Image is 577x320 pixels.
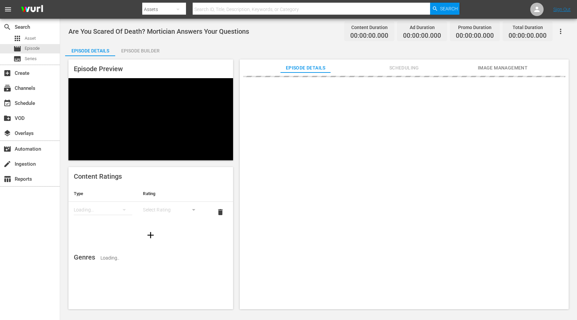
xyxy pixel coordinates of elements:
[25,35,36,42] span: Asset
[477,64,528,72] span: Image Management
[379,64,429,72] span: Scheduling
[74,172,122,180] span: Content Ratings
[65,43,115,56] button: Episode Details
[115,43,165,59] div: Episode Builder
[3,160,11,168] span: Ingestion
[3,114,11,122] span: VOD
[3,69,11,77] span: Create
[212,204,228,220] button: delete
[280,64,331,72] span: Episode Details
[13,34,21,42] span: Asset
[403,23,441,32] div: Ad Duration
[403,32,441,40] span: 00:00:00.000
[509,32,547,40] span: 00:00:00.000
[3,145,11,153] span: Automation
[13,55,21,63] span: Series
[138,186,207,202] th: Rating
[13,45,21,53] span: Episode
[65,43,115,59] div: Episode Details
[101,255,119,261] span: Loading..
[509,23,547,32] div: Total Duration
[456,32,494,40] span: 00:00:00.000
[430,3,459,15] button: Search
[74,253,95,261] span: Genres
[68,186,233,222] table: simple table
[25,55,37,62] span: Series
[3,23,11,31] span: Search
[350,32,388,40] span: 00:00:00.000
[68,27,249,35] span: Are You Scared Of Death? Mortician Answers Your Questions
[68,186,138,202] th: Type
[74,65,123,73] span: Episode Preview
[25,45,40,52] span: Episode
[350,23,388,32] div: Content Duration
[456,23,494,32] div: Promo Duration
[3,175,11,183] span: Reports
[440,3,458,15] span: Search
[4,5,12,13] span: menu
[16,2,48,17] img: ans4CAIJ8jUAAAAAAAAAAAAAAAAAAAAAAAAgQb4GAAAAAAAAAAAAAAAAAAAAAAAAJMjXAAAAAAAAAAAAAAAAAAAAAAAAgAT5G...
[3,84,11,92] span: Channels
[553,7,571,12] a: Sign Out
[3,99,11,107] span: Schedule
[3,129,11,137] span: Overlays
[216,208,224,216] span: delete
[115,43,165,56] button: Episode Builder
